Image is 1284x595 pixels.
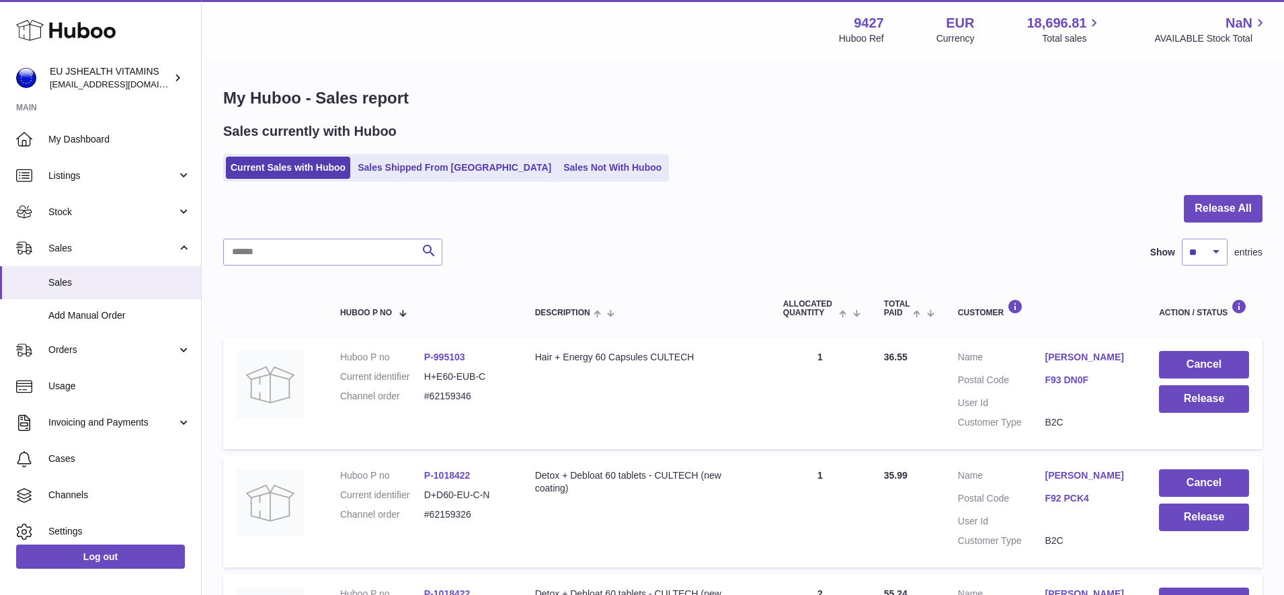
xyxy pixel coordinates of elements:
[1184,195,1262,223] button: Release All
[340,489,424,502] dt: Current identifier
[1234,246,1262,259] span: entries
[1045,351,1132,364] a: [PERSON_NAME]
[1027,14,1086,32] span: 18,696.81
[48,206,177,219] span: Stock
[424,390,508,403] dd: #62159346
[1159,504,1249,531] button: Release
[1159,351,1249,379] button: Cancel
[936,32,975,45] div: Currency
[424,470,471,481] a: P-1018422
[424,370,508,383] dd: H+E60-EUB-C
[958,515,1045,528] dt: User Id
[223,122,397,141] h2: Sales currently with Huboo
[424,352,465,362] a: P-995103
[946,14,974,32] strong: EUR
[226,157,350,179] a: Current Sales with Huboo
[1154,14,1268,45] a: NaN AVAILABLE Stock Total
[958,351,1045,367] dt: Name
[770,456,871,567] td: 1
[48,242,177,255] span: Sales
[958,397,1045,409] dt: User Id
[559,157,666,179] a: Sales Not With Huboo
[48,525,191,538] span: Settings
[340,469,424,482] dt: Huboo P no
[1154,32,1268,45] span: AVAILABLE Stock Total
[1045,492,1132,505] a: F92 PCK4
[958,534,1045,547] dt: Customer Type
[535,309,590,317] span: Description
[424,489,508,502] dd: D+D60-EU-C-N
[48,276,191,289] span: Sales
[340,390,424,403] dt: Channel order
[1045,534,1132,547] dd: B2C
[783,300,836,317] span: ALLOCATED Quantity
[1226,14,1252,32] span: NaN
[424,508,508,521] dd: #62159326
[884,300,910,317] span: Total paid
[48,344,177,356] span: Orders
[770,338,871,449] td: 1
[16,545,185,569] a: Log out
[1159,385,1249,413] button: Release
[223,87,1262,109] h1: My Huboo - Sales report
[50,65,171,91] div: EU JSHEALTH VITAMINS
[1159,299,1249,317] div: Action / Status
[958,416,1045,429] dt: Customer Type
[340,351,424,364] dt: Huboo P no
[48,309,191,322] span: Add Manual Order
[340,309,392,317] span: Huboo P no
[1042,32,1102,45] span: Total sales
[50,79,198,89] span: [EMAIL_ADDRESS][DOMAIN_NAME]
[16,68,36,88] img: internalAdmin-9427@internal.huboo.com
[839,32,884,45] div: Huboo Ref
[48,133,191,146] span: My Dashboard
[958,469,1045,485] dt: Name
[884,352,908,362] span: 36.55
[535,469,756,495] div: Detox + Debloat 60 tablets - CULTECH (new coating)
[884,470,908,481] span: 35.99
[48,489,191,502] span: Channels
[958,492,1045,508] dt: Postal Code
[1045,374,1132,387] a: F93 DN0F
[48,169,177,182] span: Listings
[958,299,1132,317] div: Customer
[237,469,304,537] img: no-photo.jpg
[1045,416,1132,429] dd: B2C
[1045,469,1132,482] a: [PERSON_NAME]
[340,508,424,521] dt: Channel order
[854,14,884,32] strong: 9427
[48,452,191,465] span: Cases
[535,351,756,364] div: Hair + Energy 60 Capsules CULTECH
[1150,246,1175,259] label: Show
[353,157,556,179] a: Sales Shipped From [GEOGRAPHIC_DATA]
[1027,14,1102,45] a: 18,696.81 Total sales
[1159,469,1249,497] button: Cancel
[48,380,191,393] span: Usage
[237,351,304,418] img: no-photo.jpg
[958,374,1045,390] dt: Postal Code
[48,416,177,429] span: Invoicing and Payments
[340,370,424,383] dt: Current identifier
